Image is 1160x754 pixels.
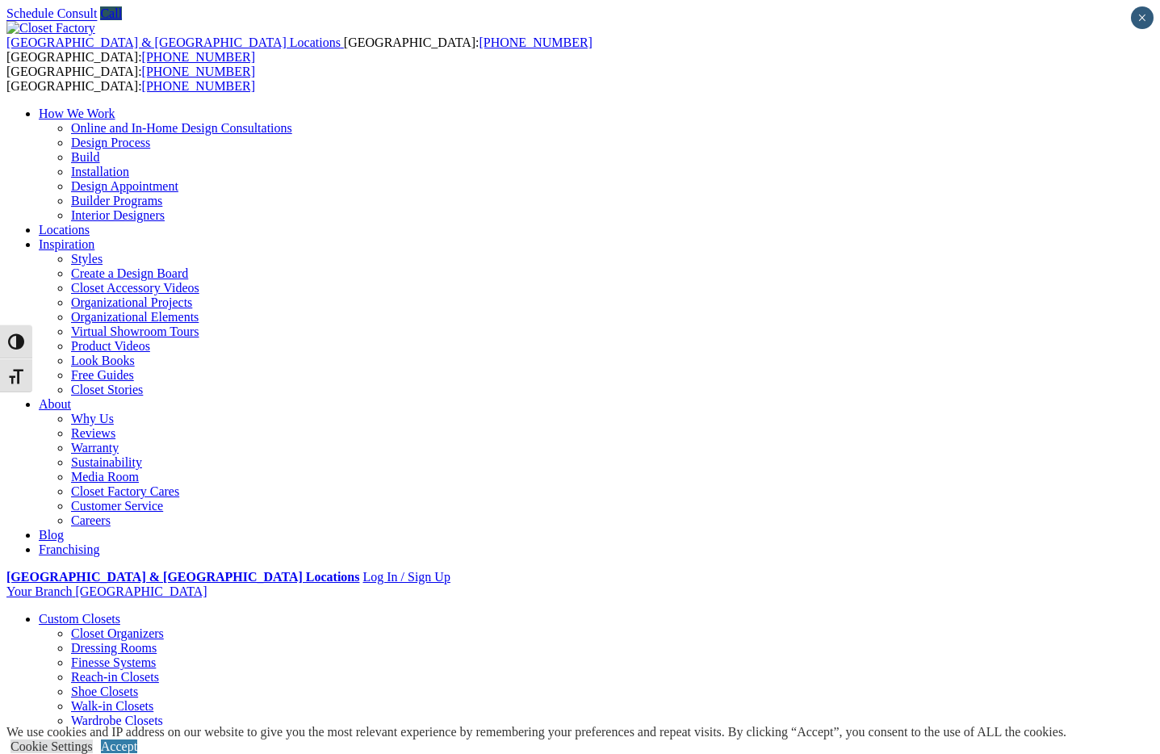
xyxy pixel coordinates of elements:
a: Closet Organizers [71,626,164,640]
a: [PHONE_NUMBER] [142,50,255,64]
a: Look Books [71,354,135,367]
a: Organizational Projects [71,295,192,309]
button: Close [1131,6,1154,29]
a: Walk-in Closets [71,699,153,713]
a: Blog [39,528,64,542]
div: We use cookies and IP address on our website to give you the most relevant experience by remember... [6,725,1066,739]
span: [GEOGRAPHIC_DATA] [75,584,207,598]
span: Your Branch [6,584,72,598]
a: Interior Designers [71,208,165,222]
a: Reviews [71,426,115,440]
a: About [39,397,71,411]
a: Sustainability [71,455,142,469]
a: [PHONE_NUMBER] [142,65,255,78]
a: Call [100,6,122,20]
a: Cookie Settings [10,739,93,753]
a: Your Branch [GEOGRAPHIC_DATA] [6,584,207,598]
span: [GEOGRAPHIC_DATA] & [GEOGRAPHIC_DATA] Locations [6,36,341,49]
a: Wardrobe Closets [71,714,163,727]
a: Careers [71,513,111,527]
a: How We Work [39,107,115,120]
span: [GEOGRAPHIC_DATA]: [GEOGRAPHIC_DATA]: [6,36,593,64]
a: Closet Accessory Videos [71,281,199,295]
a: Closet Factory Cares [71,484,179,498]
a: [GEOGRAPHIC_DATA] & [GEOGRAPHIC_DATA] Locations [6,570,359,584]
a: Log In / Sign Up [362,570,450,584]
a: Build [71,150,100,164]
a: Custom Closets [39,612,120,626]
a: [PHONE_NUMBER] [142,79,255,93]
a: Customer Service [71,499,163,513]
a: Franchising [39,542,100,556]
a: Online and In-Home Design Consultations [71,121,292,135]
a: Schedule Consult [6,6,97,20]
a: Builder Programs [71,194,162,207]
a: Finesse Systems [71,656,156,669]
span: [GEOGRAPHIC_DATA]: [GEOGRAPHIC_DATA]: [6,65,255,93]
a: Closet Stories [71,383,143,396]
a: Why Us [71,412,114,425]
a: Create a Design Board [71,266,188,280]
a: Accept [101,739,137,753]
img: Closet Factory [6,21,95,36]
a: Styles [71,252,103,266]
a: Design Process [71,136,150,149]
a: Free Guides [71,368,134,382]
a: [PHONE_NUMBER] [479,36,592,49]
a: Inspiration [39,237,94,251]
a: Installation [71,165,129,178]
a: Warranty [71,441,119,454]
a: Dressing Rooms [71,641,157,655]
a: Organizational Elements [71,310,199,324]
a: Virtual Showroom Tours [71,325,199,338]
a: [GEOGRAPHIC_DATA] & [GEOGRAPHIC_DATA] Locations [6,36,344,49]
a: Design Appointment [71,179,178,193]
a: Shoe Closets [71,685,138,698]
a: Product Videos [71,339,150,353]
a: Reach-in Closets [71,670,159,684]
a: Media Room [71,470,139,484]
a: Locations [39,223,90,237]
